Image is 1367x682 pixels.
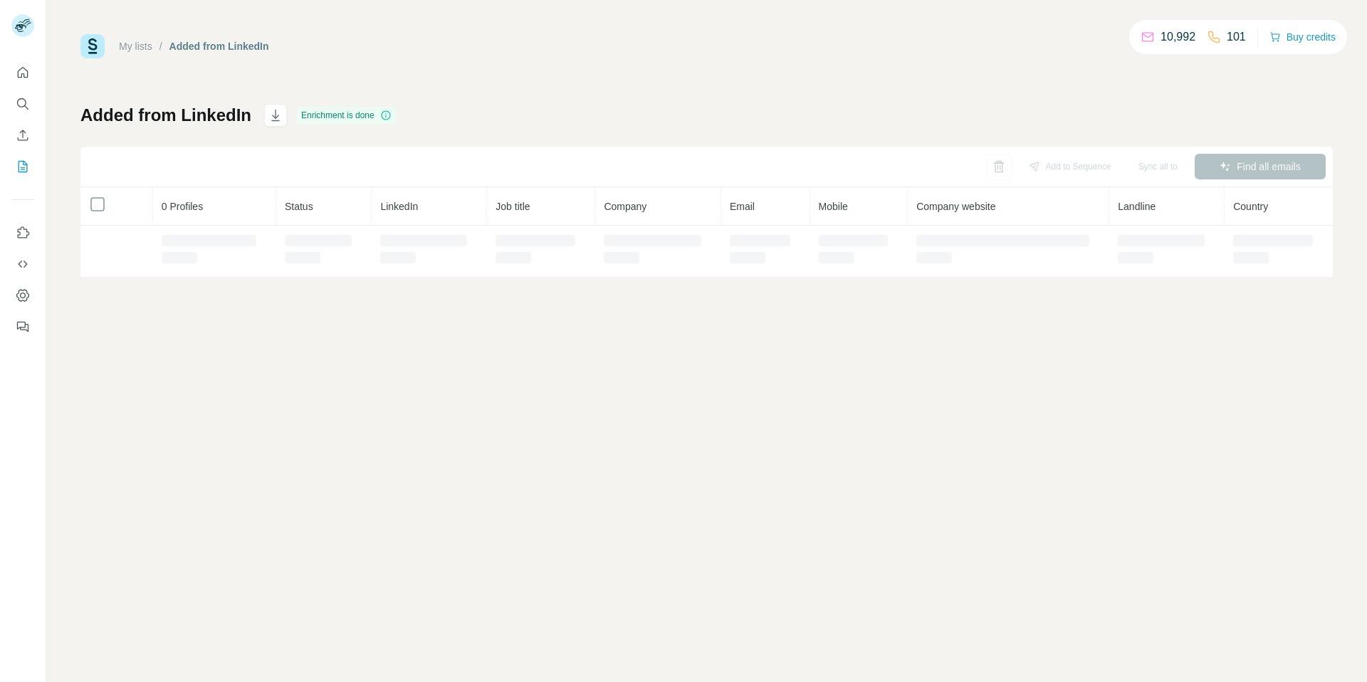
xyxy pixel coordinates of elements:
span: Country [1233,201,1268,212]
span: Company [604,201,646,212]
div: Enrichment is done [297,107,396,124]
p: 10,992 [1161,28,1195,46]
p: 101 [1227,28,1246,46]
button: Feedback [11,314,34,340]
span: Email [730,201,755,212]
button: Use Surfe on LinkedIn [11,220,34,246]
li: / [159,39,162,53]
img: Surfe Logo [80,34,105,58]
span: Company website [916,201,995,212]
span: Status [285,201,313,212]
span: 0 Profiles [162,201,203,212]
a: My lists [119,41,152,52]
span: Mobile [819,201,848,212]
button: Buy credits [1269,27,1336,47]
div: Added from LinkedIn [169,39,269,53]
button: Use Surfe API [11,251,34,277]
span: Landline [1118,201,1156,212]
h1: Added from LinkedIn [80,104,251,127]
button: Enrich CSV [11,122,34,148]
button: Quick start [11,60,34,85]
button: My lists [11,154,34,179]
button: Dashboard [11,283,34,308]
span: LinkedIn [380,201,418,212]
span: Job title [496,201,530,212]
button: Search [11,91,34,117]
